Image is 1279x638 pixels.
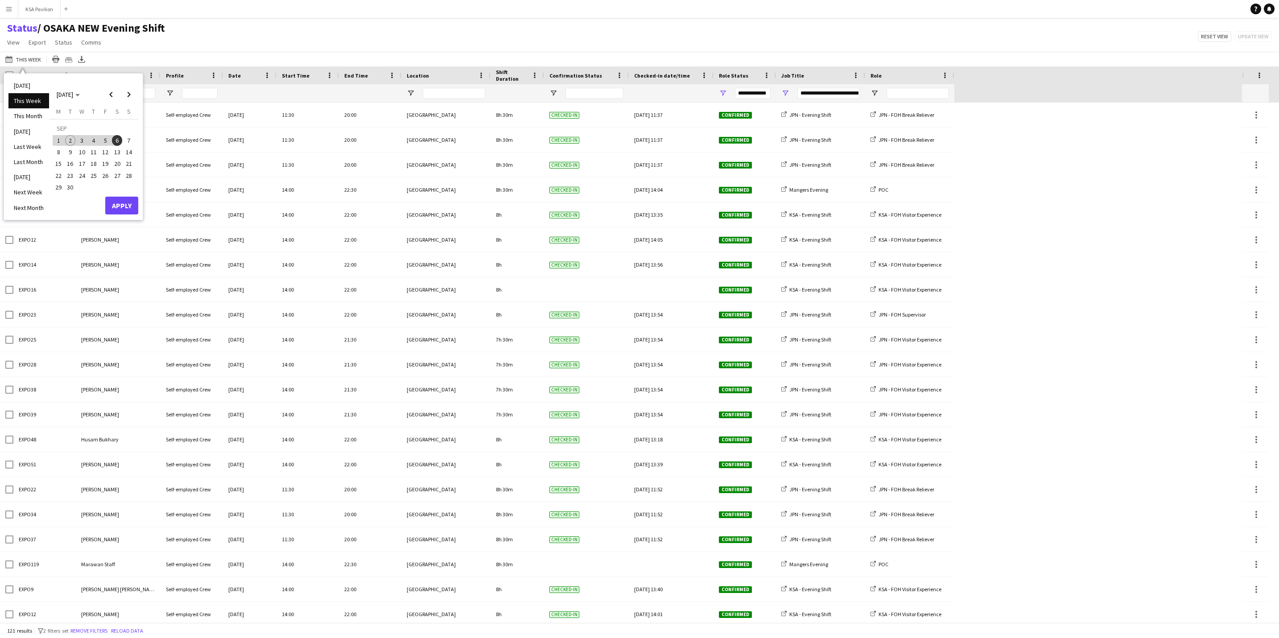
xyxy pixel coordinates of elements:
div: 14:00 [276,327,339,352]
span: KSA - FOH Visitor Experience [879,461,941,468]
button: 12-09-2025 [99,146,111,158]
button: Open Filter Menu [549,89,557,97]
span: JPN - Evening Shift [789,311,831,318]
div: Self-employed Crew [161,477,223,502]
div: [DATE] [223,352,276,377]
div: 7h 30m [491,352,544,377]
div: [DATE] [223,128,276,152]
button: Apply [105,197,138,214]
button: Open Filter Menu [871,89,879,97]
a: JPN - FOH Break Reliever [871,111,934,118]
span: KSA - FOH Visitor Experience [879,436,941,443]
div: Self-employed Crew [161,152,223,177]
div: 8h [491,252,544,277]
button: 09-09-2025 [64,146,76,158]
div: [DATE] [223,527,276,552]
div: Self-employed Crew [161,327,223,352]
a: JPN - Evening Shift [781,161,831,168]
div: 21:30 [339,377,401,402]
div: EXPO16 [13,277,76,302]
button: 28-09-2025 [123,169,135,181]
div: 22:00 [339,277,401,302]
div: Self-employed Crew [161,103,223,127]
div: Self-employed Crew [161,502,223,527]
div: 20:00 [339,152,401,177]
div: 20:00 [339,103,401,127]
div: [DATE] [223,477,276,502]
button: Choose month and year [53,86,83,103]
div: 8h 30m [491,103,544,127]
div: 22:00 [339,452,401,477]
div: 22:00 [339,302,401,327]
span: POC [879,561,888,568]
div: [GEOGRAPHIC_DATA] [401,202,491,227]
span: JPN - Evening Shift [789,361,831,368]
div: 8h [491,277,544,302]
button: Open Filter Menu [781,89,789,97]
a: JPN - FOH Break Reliever [871,136,934,143]
a: KSA - Evening Shift [781,261,831,268]
span: JPN - FOH Visitor Experience [879,386,941,393]
div: [GEOGRAPHIC_DATA] [401,477,491,502]
div: 8h 30m [491,552,544,576]
span: 23 [65,170,76,181]
div: EXPO119 [13,552,76,576]
div: [DATE] [223,452,276,477]
span: KSA - Evening Shift [789,286,831,293]
button: 21-09-2025 [123,158,135,169]
div: 20:00 [339,477,401,502]
div: [GEOGRAPHIC_DATA] [401,227,491,252]
a: JPN - Evening Shift [781,386,831,393]
button: 19-09-2025 [99,158,111,169]
span: KSA - Evening Shift [789,211,831,218]
a: JPN - Evening Shift [781,511,831,518]
input: Role Filter Input [887,88,949,99]
a: JPN - FOH Break Reliever [871,511,934,518]
a: KSA - FOH Visitor Experience [871,436,941,443]
span: JPN - FOH Visitor Experience [879,336,941,343]
span: KSA - Evening Shift [789,236,831,243]
span: 1 [53,135,64,146]
span: KSA - Evening Shift [789,436,831,443]
div: 22:00 [339,252,401,277]
div: Self-employed Crew [161,402,223,427]
div: Self-employed Crew [161,377,223,402]
div: Self-employed Crew [161,452,223,477]
div: 8h [491,202,544,227]
span: JPN - Evening Shift [789,111,831,118]
a: JPN - FOH Visitor Experience [871,361,941,368]
div: EXPO51 [13,452,76,477]
div: 14:00 [276,377,339,402]
div: 21:30 [339,352,401,377]
div: EXPO22 [13,477,76,502]
div: 7h 30m [491,402,544,427]
button: 10-09-2025 [76,146,88,158]
a: JPN - Evening Shift [781,136,831,143]
div: 11:30 [276,152,339,177]
button: 20-09-2025 [111,158,123,169]
div: EXPO28 [13,352,76,377]
div: Self-employed Crew [161,177,223,202]
div: EXPO12 [13,227,76,252]
button: 04-09-2025 [88,135,99,146]
span: 8 [53,147,64,157]
button: This Week [4,54,43,65]
span: JPN - Evening Shift [789,386,831,393]
span: Mangers Evening [789,561,828,568]
button: 13-09-2025 [111,146,123,158]
button: 02-09-2025 [64,135,76,146]
div: 22:00 [339,202,401,227]
div: [GEOGRAPHIC_DATA] [401,252,491,277]
div: 14:00 [276,277,339,302]
button: 16-09-2025 [64,158,76,169]
div: 22:00 [339,427,401,452]
div: [DATE] [223,177,276,202]
a: KSA - Evening Shift [781,286,831,293]
div: Self-employed Crew [161,577,223,601]
button: 15-09-2025 [53,158,64,169]
div: EXPO14 [13,252,76,277]
div: 8h 30m [491,128,544,152]
div: [GEOGRAPHIC_DATA] [401,452,491,477]
span: 30 [65,182,76,193]
div: [DATE] [223,103,276,127]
